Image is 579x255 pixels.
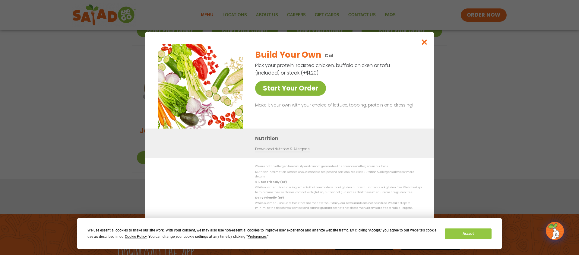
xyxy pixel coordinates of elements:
[445,228,491,239] button: Accept
[255,81,326,96] a: Start Your Order
[324,52,334,59] p: Cal
[255,49,321,61] h2: Build Your Own
[255,201,422,210] p: While our menu includes foods that are made without dairy, our restaurants are not dairy free. We...
[255,146,309,152] a: Download Nutrition & Allergens
[255,180,286,184] strong: Gluten Friendly (GF)
[158,44,243,129] img: Featured product photo for Build Your Own
[255,135,425,142] h3: Nutrition
[255,170,422,179] p: Nutrition information is based on our standard recipes and portion sizes. Click Nutrition & Aller...
[415,32,434,52] button: Close modal
[248,234,267,239] span: Preferences
[546,222,563,239] img: wpChatIcon
[87,227,438,240] div: We use essential cookies to make our site work. With your consent, we may also use non-essential ...
[77,218,502,249] div: Cookie Consent Prompt
[255,185,422,195] p: While our menu includes ingredients that are made without gluten, our restaurants are not gluten ...
[125,234,147,239] span: Cookie Policy
[255,102,420,109] p: Make it your own with your choice of lettuce, topping, protein and dressing!
[255,196,283,199] strong: Dairy Friendly (DF)
[255,62,391,77] p: Pick your protein: roasted chicken, buffalo chicken or tofu (included) or steak (+$1.20)
[255,164,422,169] p: We are not an allergen free facility and cannot guarantee the absence of allergens in our foods.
